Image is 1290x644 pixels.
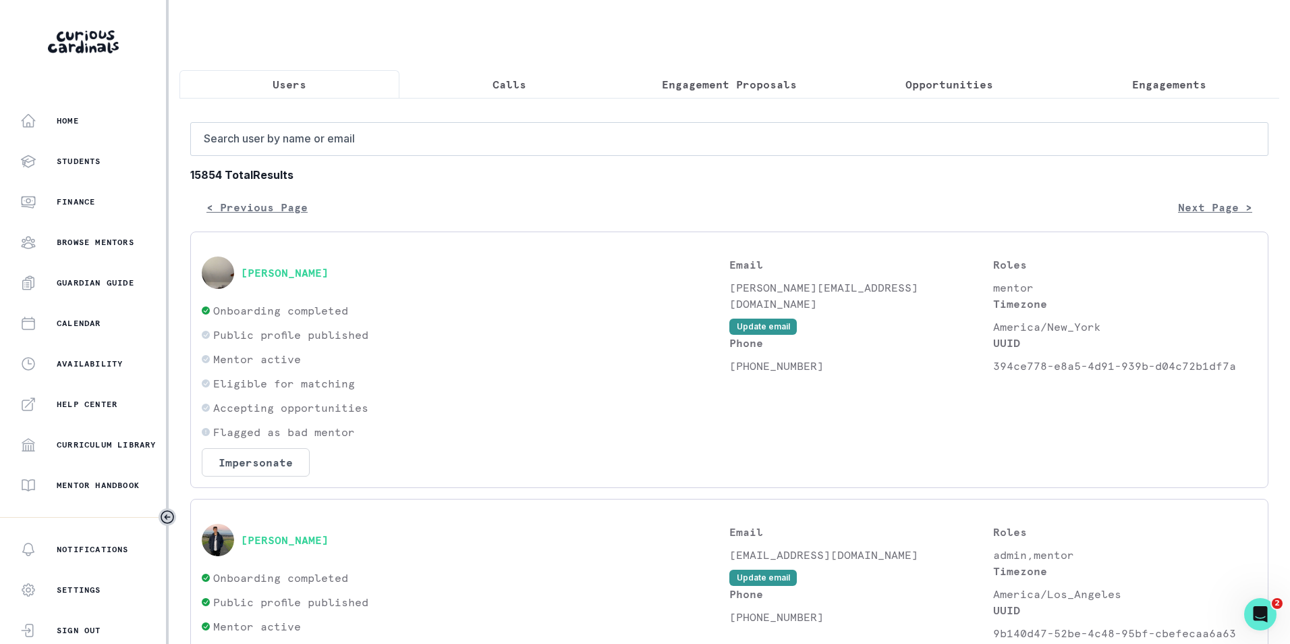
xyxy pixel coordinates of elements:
[993,279,1257,296] p: mentor
[213,618,301,635] p: Mentor active
[993,547,1257,563] p: admin,mentor
[993,319,1257,335] p: America/New_York
[729,586,993,602] p: Phone
[993,625,1257,641] p: 9b140d47-52be-4c48-95bf-cbefecaa6a63
[57,585,101,595] p: Settings
[273,76,306,92] p: Users
[993,524,1257,540] p: Roles
[190,167,1268,183] b: 15854 Total Results
[57,196,95,207] p: Finance
[993,563,1257,579] p: Timezone
[729,609,993,625] p: [PHONE_NUMBER]
[190,194,324,221] button: < Previous Page
[729,279,993,312] p: [PERSON_NAME][EMAIL_ADDRESS][DOMAIN_NAME]
[213,327,368,343] p: Public profile published
[57,358,123,369] p: Availability
[57,156,101,167] p: Students
[729,524,993,540] p: Email
[213,351,301,367] p: Mentor active
[993,586,1257,602] p: America/Los_Angeles
[1272,598,1283,609] span: 2
[1162,194,1268,221] button: Next Page >
[213,375,355,392] p: Eligible for matching
[57,399,117,410] p: Help Center
[213,570,348,586] p: Onboarding completed
[213,424,355,440] p: Flagged as bad mentor
[493,76,526,92] p: Calls
[241,266,329,279] button: [PERSON_NAME]
[213,400,368,416] p: Accepting opportunities
[729,257,993,273] p: Email
[993,335,1257,351] p: UUID
[729,335,993,351] p: Phone
[48,30,119,53] img: Curious Cardinals Logo
[57,277,134,288] p: Guardian Guide
[729,570,797,586] button: Update email
[159,508,176,526] button: Toggle sidebar
[57,544,129,555] p: Notifications
[57,439,157,450] p: Curriculum Library
[57,237,134,248] p: Browse Mentors
[57,318,101,329] p: Calendar
[241,533,329,547] button: [PERSON_NAME]
[1132,76,1206,92] p: Engagements
[993,257,1257,273] p: Roles
[729,319,797,335] button: Update email
[57,115,79,126] p: Home
[993,602,1257,618] p: UUID
[993,358,1257,374] p: 394ce778-e8a5-4d91-939b-d04c72b1df7a
[993,296,1257,312] p: Timezone
[57,480,140,491] p: Mentor Handbook
[202,448,310,477] button: Impersonate
[905,76,993,92] p: Opportunities
[729,547,993,563] p: [EMAIL_ADDRESS][DOMAIN_NAME]
[729,358,993,374] p: [PHONE_NUMBER]
[213,594,368,610] p: Public profile published
[57,625,101,636] p: Sign Out
[662,76,797,92] p: Engagement Proposals
[1244,598,1277,630] iframe: Intercom live chat
[213,302,348,319] p: Onboarding completed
